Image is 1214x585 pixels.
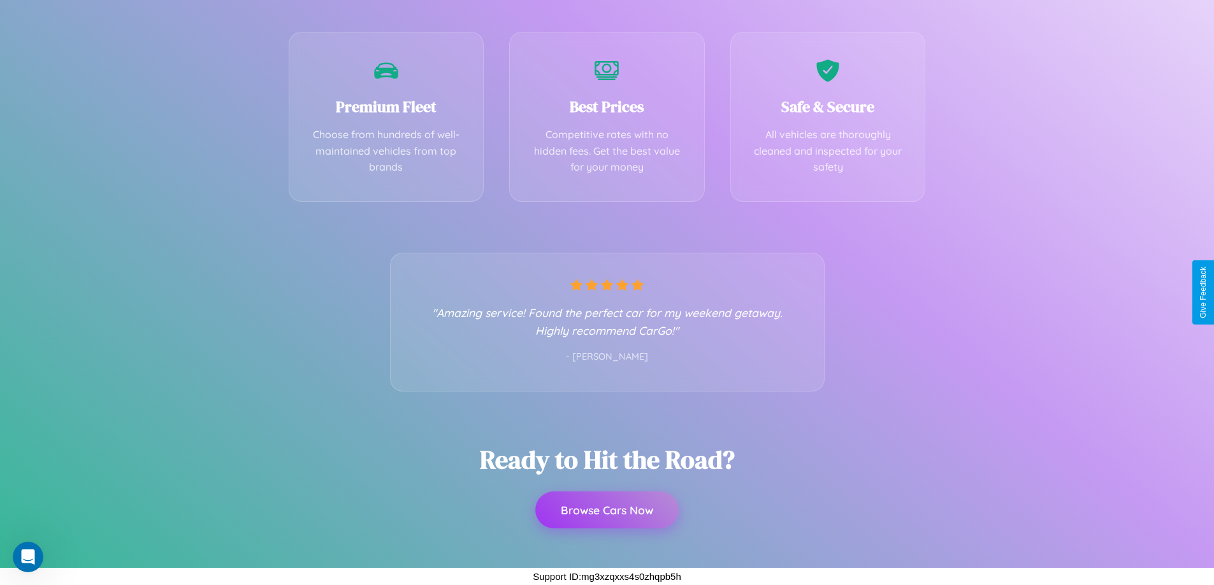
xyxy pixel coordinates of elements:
[308,96,465,117] h3: Premium Fleet
[533,568,681,585] p: Support ID: mg3xzqxxs4s0zhqpb5h
[1199,267,1208,318] div: Give Feedback
[535,491,679,528] button: Browse Cars Now
[529,127,685,176] p: Competitive rates with no hidden fees. Get the best value for your money
[750,127,906,176] p: All vehicles are thoroughly cleaned and inspected for your safety
[480,442,735,477] h2: Ready to Hit the Road?
[13,542,43,572] iframe: Intercom live chat
[308,127,465,176] p: Choose from hundreds of well-maintained vehicles from top brands
[416,304,798,339] p: "Amazing service! Found the perfect car for my weekend getaway. Highly recommend CarGo!"
[529,96,685,117] h3: Best Prices
[416,349,798,365] p: - [PERSON_NAME]
[750,96,906,117] h3: Safe & Secure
